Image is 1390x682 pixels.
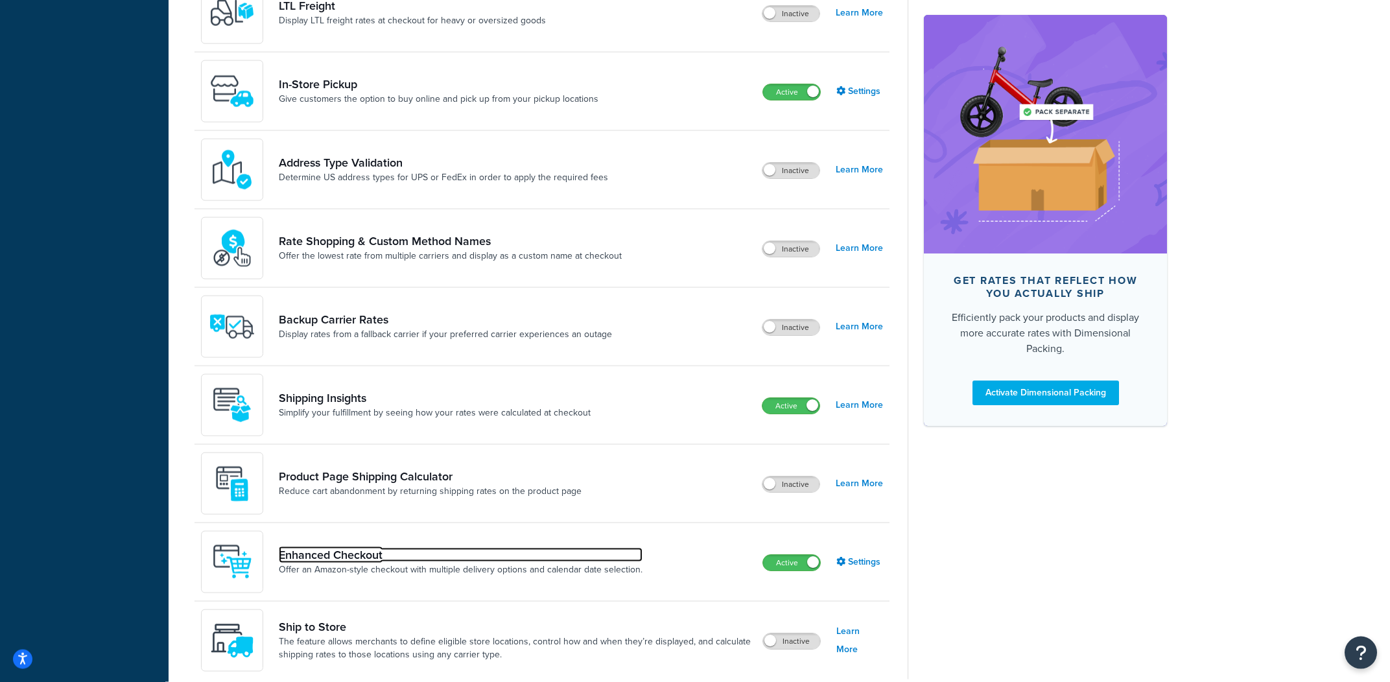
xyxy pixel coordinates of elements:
[763,555,820,570] label: Active
[836,161,883,179] a: Learn More
[836,4,883,22] a: Learn More
[762,163,819,178] label: Inactive
[209,147,255,193] img: kIG8fy0lQAAAABJRU5ErkJggg==
[209,69,255,114] img: wfgcfpwTIucLEAAAAASUVORK5CYII=
[943,35,1148,235] img: feature-image-dim-d40ad3071a2b3c8e08177464837368e35600d3c5e73b18a22c1e4bb210dc32ac.png
[209,382,255,428] img: Acw9rhKYsOEjAAAAAElFTkSuQmCC
[763,84,820,100] label: Active
[279,485,582,498] a: Reduce cart abandonment by returning shipping rates on the product page
[279,620,752,634] a: Ship to Store
[836,318,883,336] a: Learn More
[945,311,1146,357] div: Efficiently pack your products and display more accurate rates with Dimensional Packing.
[279,328,612,341] a: Display rates from a fallback carrier if your preferred carrier experiences an outage
[762,241,819,257] label: Inactive
[836,553,883,571] a: Settings
[279,391,591,405] a: Shipping Insights
[836,396,883,414] a: Learn More
[763,633,820,649] label: Inactive
[972,381,1119,406] a: Activate Dimensional Packing
[762,6,819,21] label: Inactive
[279,77,598,91] a: In-Store Pickup
[836,82,883,100] a: Settings
[279,156,608,170] a: Address Type Validation
[209,539,255,585] img: RgAAAABJRU5ErkJggg==
[279,469,582,484] a: Product Page Shipping Calculator
[279,250,622,263] a: Offer the lowest rate from multiple carriers and display as a custom name at checkout
[279,563,642,576] a: Offer an Amazon-style checkout with multiple delivery options and calendar date selection.
[945,275,1146,301] div: Get rates that reflect how you actually ship
[279,635,752,661] a: The feature allows merchants to define eligible store locations, control how and when they’re dis...
[279,406,591,419] a: Simplify your fulfillment by seeing how your rates were calculated at checkout
[209,226,255,271] img: icon-duo-feat-rate-shopping-ecdd8bed.png
[279,93,598,106] a: Give customers the option to buy online and pick up from your pickup locations
[836,239,883,257] a: Learn More
[279,312,612,327] a: Backup Carrier Rates
[762,398,819,414] label: Active
[279,234,622,248] a: Rate Shopping & Custom Method Names
[1345,637,1377,669] button: Open Resource Center
[762,476,819,492] label: Inactive
[279,171,608,184] a: Determine US address types for UPS or FedEx in order to apply the required fees
[836,622,883,659] a: Learn More
[279,548,642,562] a: Enhanced Checkout
[279,14,546,27] a: Display LTL freight rates at checkout for heavy or oversized goods
[762,320,819,335] label: Inactive
[836,475,883,493] a: Learn More
[209,618,255,663] img: icon-duo-feat-ship-to-store-7c4d6248.svg
[209,461,255,506] img: +D8d0cXZM7VpdAAAAAElFTkSuQmCC
[209,304,255,349] img: icon-duo-feat-backup-carrier-4420b188.png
